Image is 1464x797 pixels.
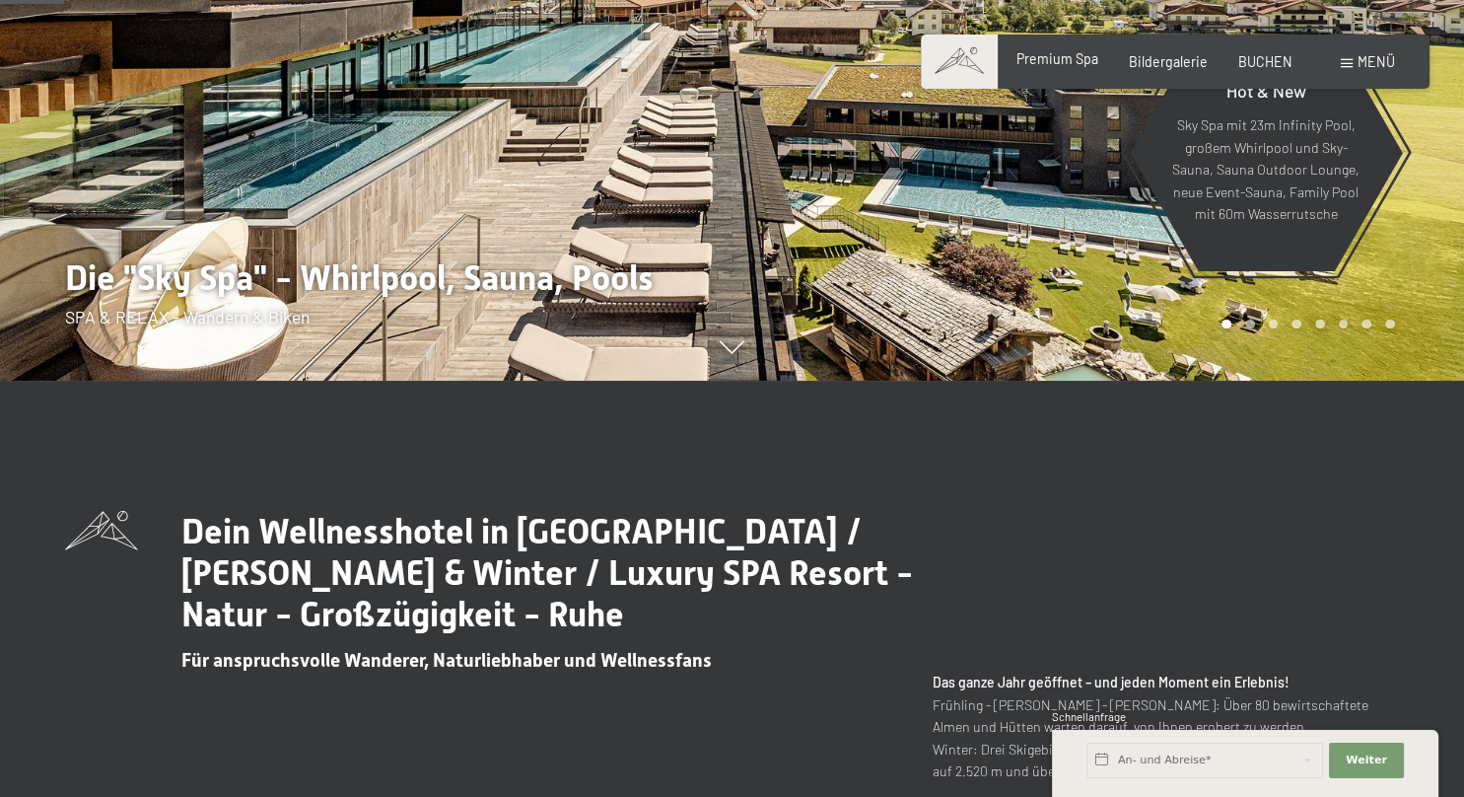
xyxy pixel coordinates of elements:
[1221,320,1231,329] div: Carousel Page 1 (Current Slide)
[1225,80,1305,102] span: Hot & New
[181,511,913,634] span: Dein Wellnesshotel in [GEOGRAPHIC_DATA] / [PERSON_NAME] & Winter / Luxury SPA Resort - Natur - Gr...
[1361,320,1371,329] div: Carousel Page 7
[932,674,1289,690] strong: Das ganze Jahr geöffnet – und jeden Moment ein Erlebnis!
[1215,320,1394,329] div: Carousel Pagination
[1315,320,1325,329] div: Carousel Page 5
[1016,50,1098,67] a: Premium Spa
[1128,34,1403,272] a: Hot & New Sky Spa mit 23m Infinity Pool, großem Whirlpool und Sky-Sauna, Sauna Outdoor Lounge, ne...
[181,649,712,672] span: Für anspruchsvolle Wanderer, Naturliebhaber und Wellnessfans
[1291,320,1301,329] div: Carousel Page 4
[1052,710,1126,723] span: Schnellanfrage
[1346,753,1387,768] span: Weiter
[1171,114,1359,226] p: Sky Spa mit 23m Infinity Pool, großem Whirlpool und Sky-Sauna, Sauna Outdoor Lounge, neue Event-S...
[1238,53,1292,70] a: BUCHEN
[1129,53,1208,70] a: Bildergalerie
[1385,320,1395,329] div: Carousel Page 8
[1269,320,1279,329] div: Carousel Page 3
[932,672,1399,783] p: Frühling - [PERSON_NAME] - [PERSON_NAME]: Über 80 bewirtschaftete Almen und Hütten warten darauf,...
[1245,320,1255,329] div: Carousel Page 2
[1358,53,1395,70] span: Menü
[1339,320,1349,329] div: Carousel Page 6
[1329,743,1404,778] button: Weiter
